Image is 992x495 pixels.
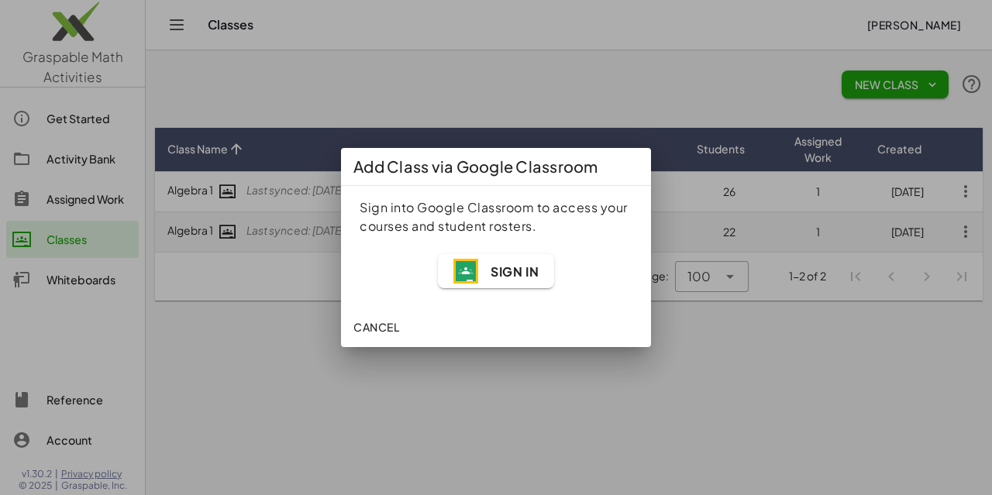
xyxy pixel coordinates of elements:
button: Cancel [347,313,405,341]
button: Sign In [438,254,554,288]
span: Sign In [491,263,539,280]
div: Add Class via Google Classroom [341,148,651,185]
img: WYX7JAAAAAElFTkSuQmCC [453,259,478,284]
div: Sign into Google Classroom to access your courses and student rosters. [350,189,642,245]
span: Cancel [353,320,399,334]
